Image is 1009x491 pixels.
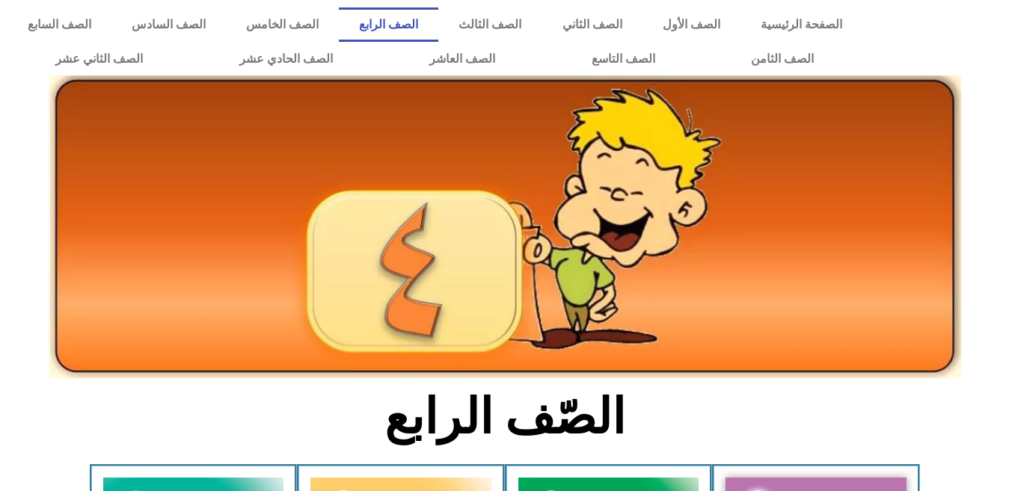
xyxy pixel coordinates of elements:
h2: الصّف الرابع [257,388,752,446]
a: الصف الأول [642,7,740,42]
a: الصف الخامس [226,7,339,42]
a: الصف الثاني [542,7,642,42]
a: الصفحة الرئيسية [740,7,862,42]
a: الصف الثاني عشر [7,42,191,76]
a: الصف الثامن [703,42,862,76]
a: الصف الرابع [339,7,438,42]
a: الصف الحادي عشر [191,42,381,76]
a: الصف العاشر [381,42,544,76]
a: الصف التاسع [543,42,703,76]
a: الصف السادس [111,7,226,42]
a: الصف السابع [7,7,111,42]
a: الصف الثالث [438,7,542,42]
